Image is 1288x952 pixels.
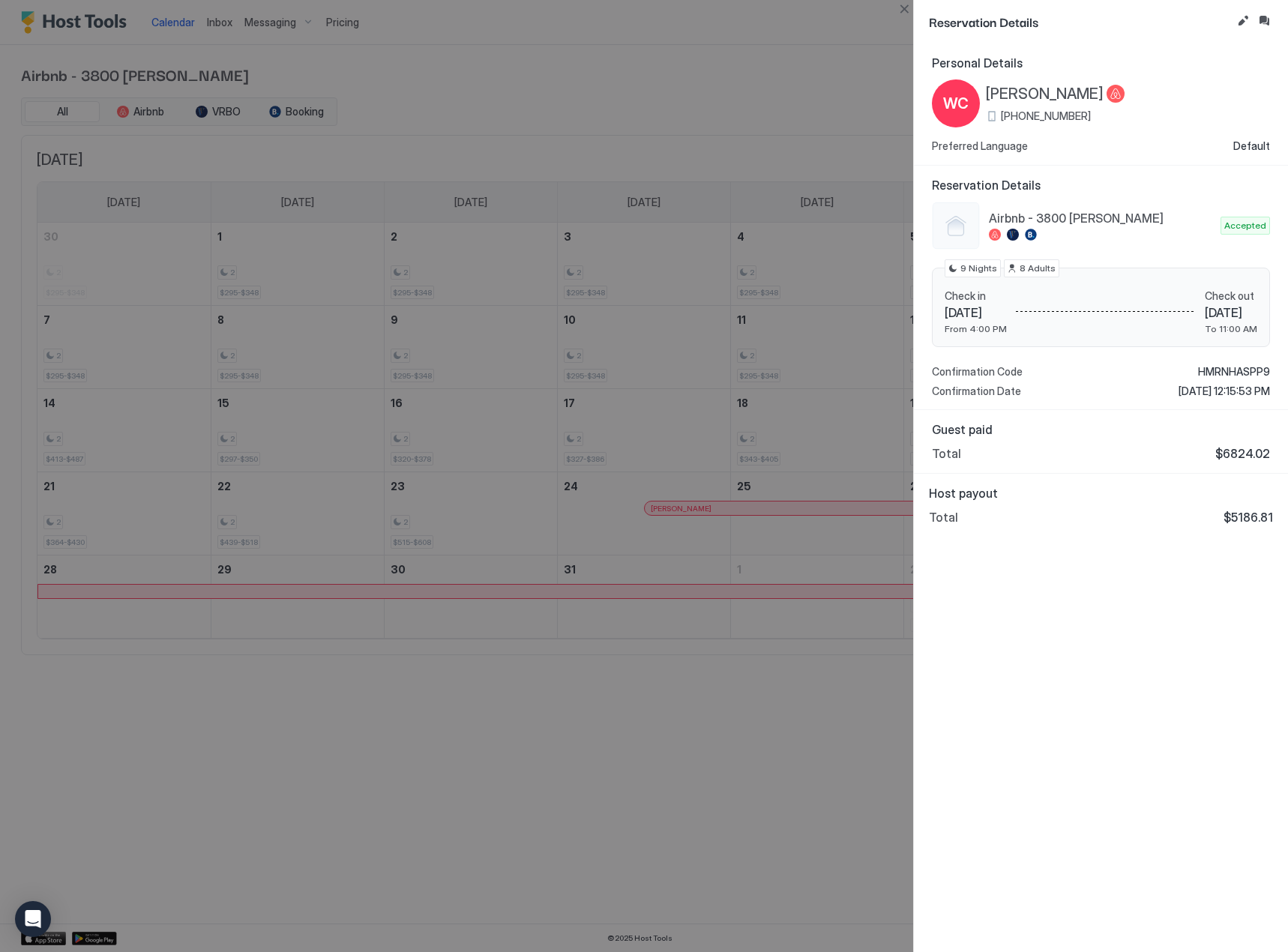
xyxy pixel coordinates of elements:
[989,211,1215,226] span: Airbnb - 3800 [PERSON_NAME]
[1234,12,1252,30] button: Edit reservation
[1233,139,1270,153] span: Default
[1198,365,1270,379] span: HMRNHASPP9
[1255,12,1273,30] button: Inbox
[945,289,1007,303] span: Check in
[932,139,1028,153] span: Preferred Language
[1224,219,1266,232] span: Accepted
[1179,385,1270,398] span: [DATE] 12:15:53 PM
[1205,305,1257,320] span: [DATE]
[932,55,1270,70] span: Personal Details
[932,178,1270,193] span: Reservation Details
[932,385,1021,398] span: Confirmation Date
[945,305,1007,320] span: [DATE]
[943,92,969,115] span: WC
[929,12,1231,31] span: Reservation Details
[932,446,961,461] span: Total
[1205,289,1257,303] span: Check out
[960,262,997,275] span: 9 Nights
[1215,446,1270,461] span: $6824.02
[945,323,1007,334] span: From 4:00 PM
[932,365,1023,379] span: Confirmation Code
[986,85,1104,103] span: [PERSON_NAME]
[929,510,958,525] span: Total
[15,901,51,937] div: Open Intercom Messenger
[929,486,1273,501] span: Host payout
[1020,262,1056,275] span: 8 Adults
[1224,510,1273,525] span: $5186.81
[932,422,1270,437] span: Guest paid
[1001,109,1091,123] span: [PHONE_NUMBER]
[1205,323,1257,334] span: To 11:00 AM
